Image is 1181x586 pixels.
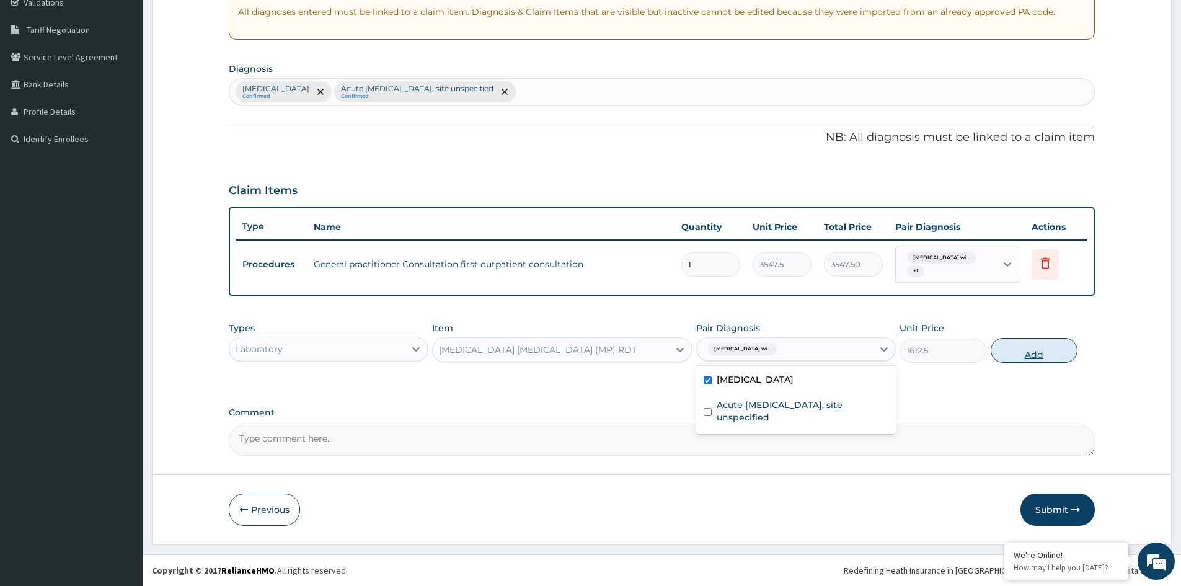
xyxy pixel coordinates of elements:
[64,69,208,86] div: Chat with us now
[236,215,307,238] th: Type
[307,215,675,239] th: Name
[6,339,236,382] textarea: Type your message and hit 'Enter'
[1020,494,1095,526] button: Submit
[341,94,493,100] small: Confirmed
[221,565,275,576] a: RelianceHMO
[1025,215,1087,239] th: Actions
[72,156,171,282] span: We're online!
[696,322,760,334] label: Pair Diagnosis
[307,252,675,277] td: General practitioner Consultation first outpatient consultation
[242,94,309,100] small: Confirmed
[432,322,453,334] label: Item
[1014,562,1119,573] p: How may I help you today?
[341,84,493,94] p: Acute [MEDICAL_DATA], site unspecified
[315,86,326,97] span: remove selection option
[717,399,888,424] label: Acute [MEDICAL_DATA], site unspecified
[229,494,300,526] button: Previous
[818,215,889,239] th: Total Price
[991,338,1077,363] button: Add
[229,184,298,198] h3: Claim Items
[907,265,924,277] span: + 1
[203,6,233,36] div: Minimize live chat window
[675,215,746,239] th: Quantity
[229,407,1095,418] label: Comment
[229,323,255,334] label: Types
[907,252,976,264] span: [MEDICAL_DATA] wi...
[23,62,50,93] img: d_794563401_company_1708531726252_794563401
[152,565,277,576] strong: Copyright © 2017 .
[708,343,777,355] span: [MEDICAL_DATA] wi...
[27,24,90,35] span: Tariff Negotiation
[844,564,1172,577] div: Redefining Heath Insurance in [GEOGRAPHIC_DATA] using Telemedicine and Data Science!
[236,343,283,355] div: Laboratory
[439,344,637,356] div: [MEDICAL_DATA] [MEDICAL_DATA] (MP) RDT
[746,215,818,239] th: Unit Price
[242,84,309,94] p: [MEDICAL_DATA]
[499,86,510,97] span: remove selection option
[143,554,1181,586] footer: All rights reserved.
[717,373,794,386] label: [MEDICAL_DATA]
[1014,549,1119,561] div: We're Online!
[229,63,273,75] label: Diagnosis
[236,253,307,276] td: Procedures
[229,130,1095,146] p: NB: All diagnosis must be linked to a claim item
[889,215,1025,239] th: Pair Diagnosis
[238,6,1086,18] p: All diagnoses entered must be linked to a claim item. Diagnosis & Claim Items that are visible bu...
[900,322,944,334] label: Unit Price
